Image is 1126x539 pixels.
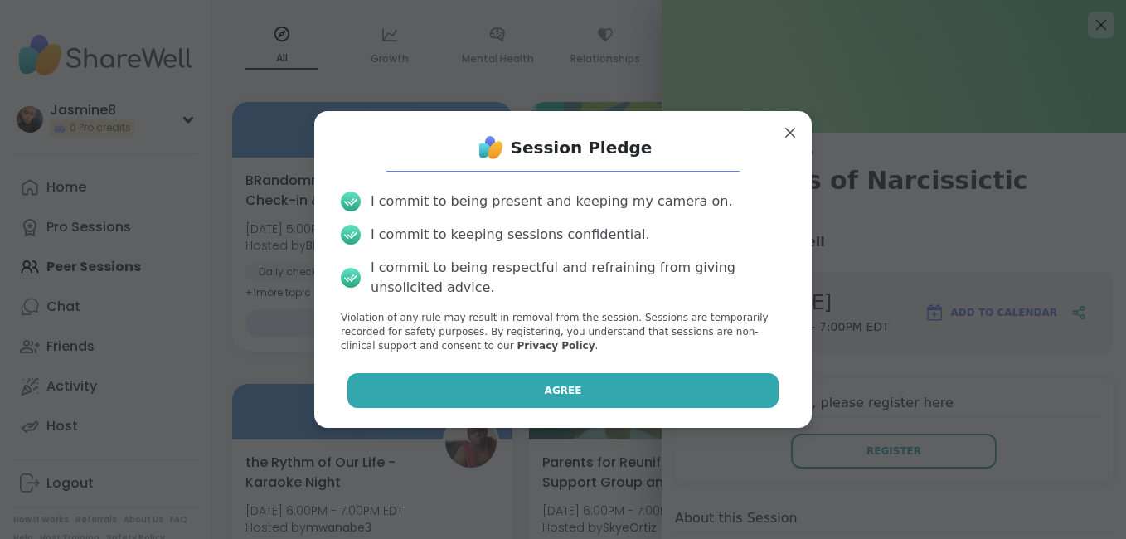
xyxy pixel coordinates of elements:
[371,225,650,245] div: I commit to keeping sessions confidential.
[371,258,785,298] div: I commit to being respectful and refraining from giving unsolicited advice.
[474,131,507,164] img: ShareWell Logo
[347,373,779,408] button: Agree
[371,192,732,211] div: I commit to being present and keeping my camera on.
[545,383,582,398] span: Agree
[511,136,653,159] h1: Session Pledge
[517,340,595,352] a: Privacy Policy
[341,311,785,352] p: Violation of any rule may result in removal from the session. Sessions are temporarily recorded f...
